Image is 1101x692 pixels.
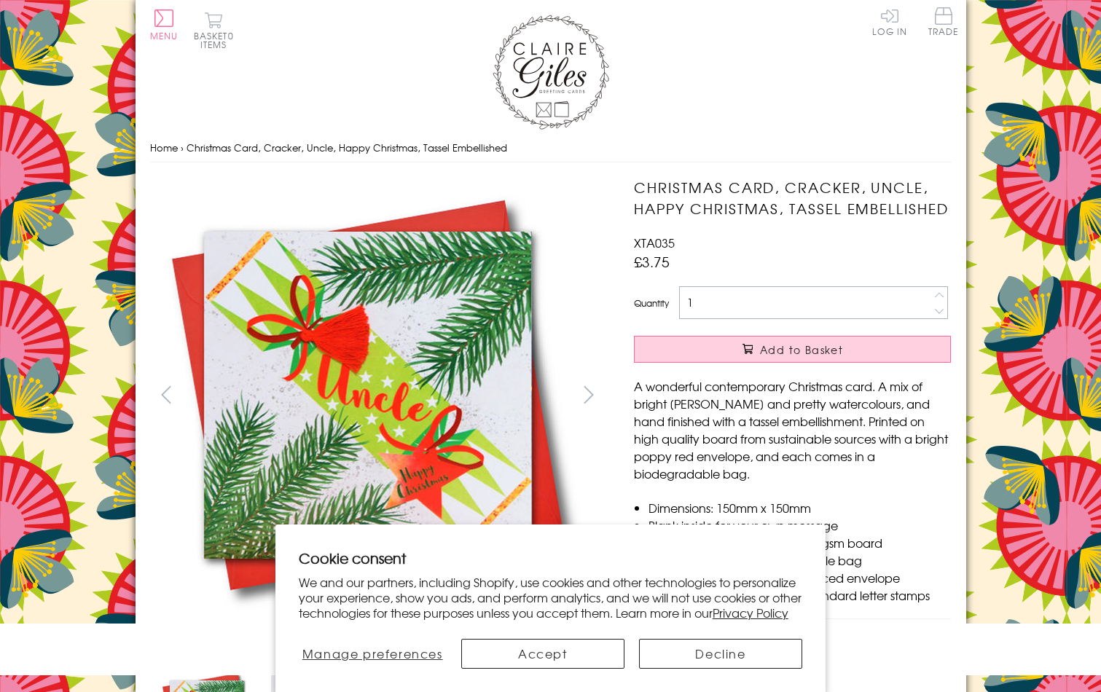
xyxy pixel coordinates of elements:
p: A wonderful contemporary Christmas card. A mix of bright [PERSON_NAME] and pretty watercolours, a... [634,377,951,482]
li: Blank inside for your own message [649,516,951,534]
span: Christmas Card, Cracker, Uncle, Happy Christmas, Tassel Embellished [187,141,507,154]
span: Manage preferences [302,645,443,662]
a: Trade [928,7,959,39]
img: Christmas Card, Cracker, Uncle, Happy Christmas, Tassel Embellished [605,177,1042,614]
a: Log In [872,7,907,36]
h2: Cookie consent [299,548,803,568]
img: Claire Giles Greetings Cards [493,15,609,130]
span: Trade [928,7,959,36]
label: Quantity [634,296,669,310]
button: prev [150,378,183,411]
span: 0 items [200,29,234,51]
button: Add to Basket [634,336,951,363]
span: Add to Basket [760,342,843,357]
button: next [572,378,605,411]
button: Manage preferences [299,639,447,669]
p: We and our partners, including Shopify, use cookies and other technologies to personalize your ex... [299,575,803,620]
span: Menu [150,29,179,42]
span: XTA035 [634,234,675,251]
img: Christmas Card, Cracker, Uncle, Happy Christmas, Tassel Embellished [149,177,587,613]
span: › [181,141,184,154]
a: Privacy Policy [713,604,788,621]
button: Menu [150,9,179,40]
button: Basket0 items [194,12,234,49]
span: £3.75 [634,251,670,272]
h1: Christmas Card, Cracker, Uncle, Happy Christmas, Tassel Embellished [634,177,951,219]
a: Home [150,141,178,154]
nav: breadcrumbs [150,133,952,163]
button: Accept [461,639,624,669]
button: Decline [639,639,802,669]
li: Dimensions: 150mm x 150mm [649,499,951,516]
